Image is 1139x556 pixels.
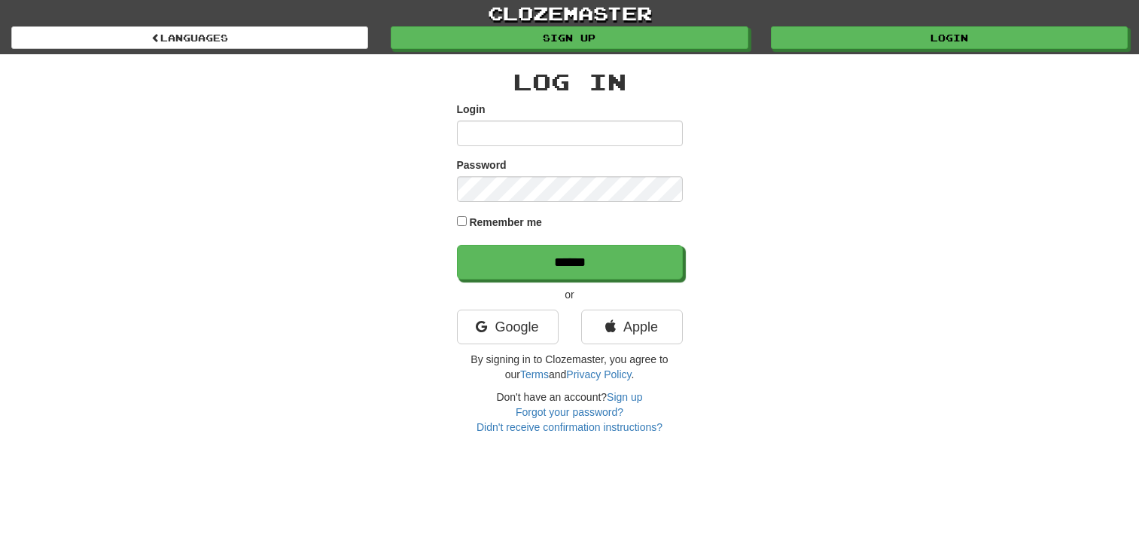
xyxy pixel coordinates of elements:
h2: Log In [457,69,683,94]
a: Google [457,310,559,344]
label: Login [457,102,486,117]
div: Don't have an account? [457,390,683,435]
a: Login [771,26,1128,49]
a: Forgot your password? [516,406,623,418]
label: Password [457,157,507,173]
a: Sign up [391,26,748,49]
a: Terms [520,368,549,380]
p: By signing in to Clozemaster, you agree to our and . [457,352,683,382]
a: Apple [581,310,683,344]
a: Sign up [607,391,642,403]
a: Languages [11,26,368,49]
label: Remember me [469,215,542,230]
a: Privacy Policy [566,368,631,380]
p: or [457,287,683,302]
a: Didn't receive confirmation instructions? [477,421,662,433]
